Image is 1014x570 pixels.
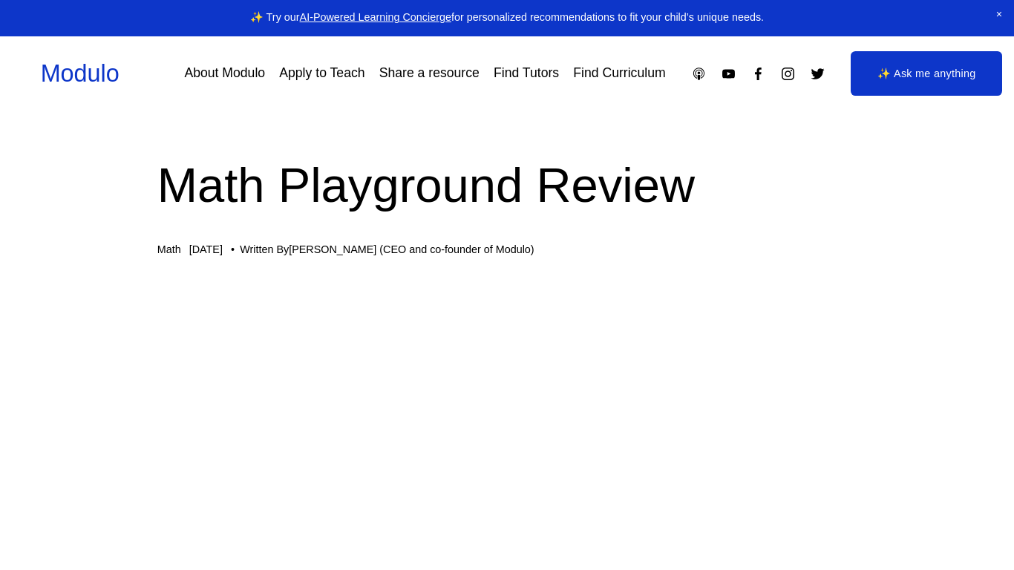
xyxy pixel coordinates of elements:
[240,243,534,256] div: Written By
[494,61,559,87] a: Find Tutors
[184,61,265,87] a: About Modulo
[691,66,707,82] a: Apple Podcasts
[300,11,451,23] a: AI-Powered Learning Concierge
[780,66,796,82] a: Instagram
[750,66,766,82] a: Facebook
[379,61,480,87] a: Share a resource
[279,61,364,87] a: Apply to Teach
[189,243,223,255] span: [DATE]
[289,243,534,255] a: [PERSON_NAME] (CEO and co-founder of Modulo)
[573,61,665,87] a: Find Curriculum
[851,51,1002,96] a: ✨ Ask me anything
[157,243,181,255] a: Math
[810,66,825,82] a: Twitter
[41,60,120,87] a: Modulo
[721,66,736,82] a: YouTube
[157,151,857,219] h1: Math Playground Review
